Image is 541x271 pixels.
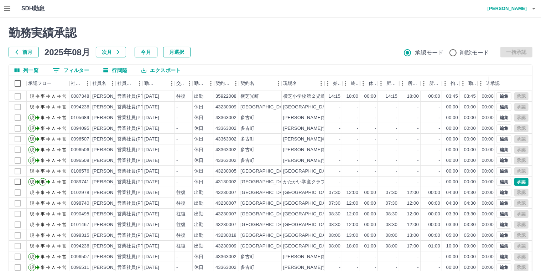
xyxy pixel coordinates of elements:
div: - [417,114,419,121]
div: - [375,179,376,185]
div: [PERSON_NAME]学童保育所 [283,147,345,153]
div: - [439,168,440,175]
text: 現 [30,147,34,152]
div: 43130002 [215,179,236,185]
div: [DATE] [144,93,159,100]
button: 編集 [496,199,511,207]
div: 00:00 [446,104,458,111]
div: 03:45 [446,93,458,100]
div: [PERSON_NAME] [92,114,131,121]
button: 編集 [496,221,511,229]
div: 43363002 [215,147,236,153]
div: - [396,147,397,153]
button: 編集 [496,210,511,218]
text: 営 [62,104,66,109]
button: エクスポート [136,65,186,76]
button: 編集 [496,146,511,154]
div: 00:00 [482,104,494,111]
text: 現 [30,158,34,163]
button: 行間隔 [98,65,133,76]
text: 事 [41,115,45,120]
text: 営 [62,94,66,99]
div: - [357,104,358,111]
div: 00:00 [464,168,476,175]
text: 営 [62,190,66,195]
div: 43363002 [215,114,236,121]
text: 現 [30,137,34,142]
div: 社員名 [91,76,116,91]
div: - [396,168,397,175]
div: - [375,147,376,153]
div: 始業 [324,76,342,91]
div: 交通費 [176,76,184,91]
div: 43363002 [215,125,236,132]
text: 事 [41,190,45,195]
div: 00:00 [482,125,494,132]
div: 遅刻等 [486,76,494,91]
button: メニュー [206,78,216,89]
div: 営業社員(PT契約) [117,168,155,175]
div: [PERSON_NAME]学童保育所 [283,125,345,132]
div: 休日 [194,114,203,121]
div: 営業社員(PT契約) [117,93,155,100]
div: 休憩 [369,76,376,91]
div: 終業 [342,76,360,91]
button: 編集 [496,167,511,175]
div: 0106576 [71,168,89,175]
div: 拘束 [442,76,460,91]
div: 営業社員(PT契約) [117,104,155,111]
div: 03:45 [464,93,476,100]
div: - [417,179,419,185]
div: 0089741 [71,179,89,185]
div: - [339,104,340,111]
div: 多古町 [240,157,254,164]
div: [GEOGRAPHIC_DATA] [240,168,290,175]
div: 00:00 [482,136,494,143]
div: 00:00 [482,93,494,100]
div: - [339,136,340,143]
div: 18:00 [347,93,358,100]
div: 多古町 [240,147,254,153]
div: 横芝光町 [240,93,259,100]
text: 事 [41,126,45,131]
div: 社員番号 [71,76,82,91]
button: メニュー [166,78,177,89]
h2: 勤務実績承認 [9,26,532,40]
button: 編集 [496,103,511,111]
button: 編集 [496,92,511,100]
div: 勤務区分 [193,76,214,91]
div: [PERSON_NAME] [92,179,131,185]
div: - [339,114,340,121]
div: [DATE] [144,136,159,143]
button: 前月 [9,47,39,57]
div: 往復 [176,93,186,100]
div: 00:00 [428,189,440,196]
div: [DATE] [144,125,159,132]
div: [DATE] [144,114,159,121]
div: [DATE] [144,157,159,164]
div: [GEOGRAPHIC_DATA] [240,189,290,196]
div: - [176,157,178,164]
text: 営 [62,169,66,174]
div: 00:00 [464,125,476,132]
div: 多古町 [240,136,254,143]
div: 社員区分 [117,76,134,91]
div: 契約名 [240,76,254,91]
button: 承認 [514,178,529,186]
div: - [439,147,440,153]
div: - [176,168,178,175]
div: - [439,125,440,132]
text: Ａ [51,104,56,109]
div: 社員名 [92,76,106,91]
div: 0102978 [71,189,89,196]
text: Ａ [51,179,56,184]
div: 横芝小学校第２児童クラブ [283,93,339,100]
text: 事 [41,158,45,163]
div: [PERSON_NAME] [92,147,131,153]
text: 現 [30,190,34,195]
div: 00:00 [482,157,494,164]
button: 列選択 [9,65,44,76]
text: Ａ [51,147,56,152]
div: [DATE] [144,147,159,153]
text: 営 [62,115,66,120]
